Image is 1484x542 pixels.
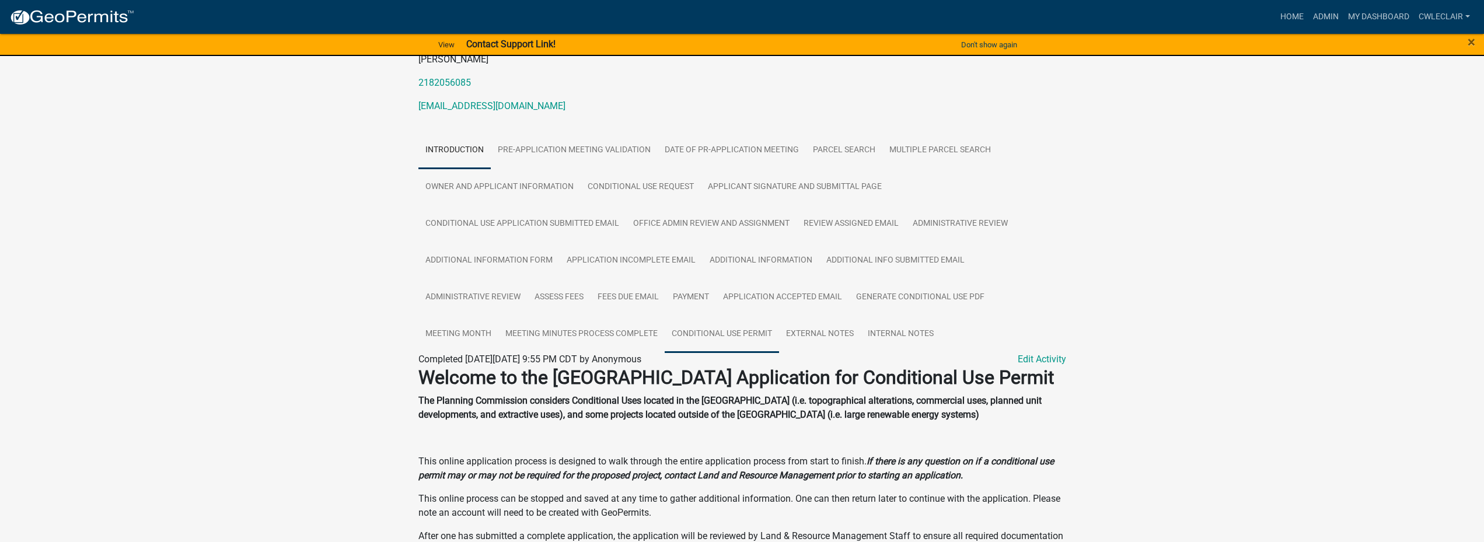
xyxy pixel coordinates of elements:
[906,205,1015,243] a: Administrative Review
[666,279,716,316] a: Payment
[819,242,972,279] a: Additional Info Submitted Email
[1343,6,1414,28] a: My Dashboard
[1018,352,1066,366] a: Edit Activity
[591,279,666,316] a: Fees Due Email
[418,395,1042,420] strong: The Planning Commission considers Conditional Uses located in the [GEOGRAPHIC_DATA] (i.e. topogra...
[658,132,806,169] a: Date of Pr-Application Meeting
[418,366,1054,389] strong: Welcome to the [GEOGRAPHIC_DATA] Application for Conditional Use Permit
[491,132,658,169] a: Pre-Application Meeting Validation
[434,35,459,54] a: View
[560,242,703,279] a: Application Incomplete Email
[581,169,701,206] a: Conditional Use Request
[956,35,1022,54] button: Don't show again
[418,456,1054,481] strong: If there is any question on if a conditional use permit may or may not be required for the propos...
[466,39,556,50] strong: Contact Support Link!
[418,169,581,206] a: Owner and Applicant Information
[528,279,591,316] a: Assess Fees
[1276,6,1308,28] a: Home
[1468,35,1475,49] button: Close
[779,316,861,353] a: External Notes
[418,454,1066,482] p: This online application process is designed to walk through the entire application process from s...
[418,205,626,243] a: Conditional Use Application Submitted Email
[418,77,471,88] a: 2182056085
[861,316,941,353] a: Internal Notes
[665,316,779,353] a: Conditional Use Permit
[626,205,797,243] a: Office Admin Review and Assignment
[882,132,998,169] a: Multiple Parcel Search
[418,53,1066,67] p: [PERSON_NAME]
[418,242,560,279] a: Additional Information Form
[1308,6,1343,28] a: Admin
[701,169,889,206] a: Applicant Signature and Submittal Page
[703,242,819,279] a: Additional Information
[418,316,498,353] a: Meeting Month
[806,132,882,169] a: Parcel search
[498,316,665,353] a: Meeting Minutes Process Complete
[716,279,849,316] a: Application Accepted Email
[418,354,641,365] span: Completed [DATE][DATE] 9:55 PM CDT by Anonymous
[849,279,991,316] a: Generate Conditional Use PDF
[797,205,906,243] a: Review Assigned Email
[418,279,528,316] a: Administrative Review
[1468,34,1475,50] span: ×
[418,132,491,169] a: Introduction
[418,100,565,111] a: [EMAIL_ADDRESS][DOMAIN_NAME]
[1414,6,1475,28] a: cwleclair
[418,492,1066,520] p: This online process can be stopped and saved at any time to gather additional information. One ca...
